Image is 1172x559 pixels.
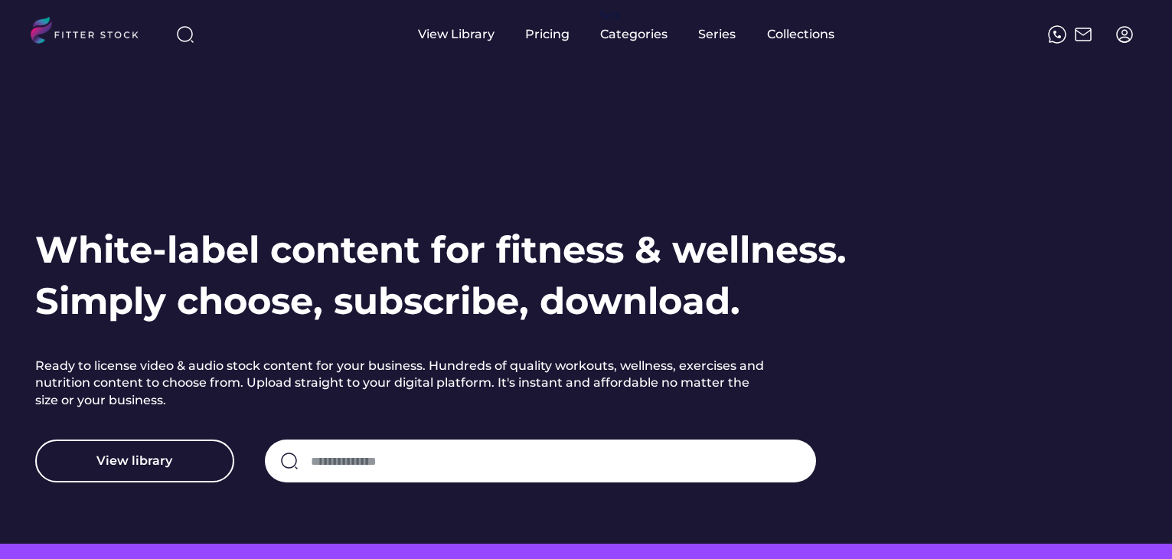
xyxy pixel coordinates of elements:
img: search-normal.svg [280,452,299,470]
img: profile-circle.svg [1115,25,1134,44]
img: LOGO.svg [31,17,152,48]
div: Categories [600,26,668,43]
img: meteor-icons_whatsapp%20%281%29.svg [1048,25,1066,44]
div: Collections [767,26,834,43]
div: View Library [418,26,495,43]
img: search-normal%203.svg [176,25,194,44]
img: Frame%2051.svg [1074,25,1092,44]
div: Series [698,26,736,43]
h1: White-label content for fitness & wellness. Simply choose, subscribe, download. [35,224,847,327]
button: View library [35,440,234,482]
h2: Ready to license video & audio stock content for your business. Hundreds of quality workouts, wel... [35,358,770,409]
div: Pricing [525,26,570,43]
div: fvck [600,8,620,23]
